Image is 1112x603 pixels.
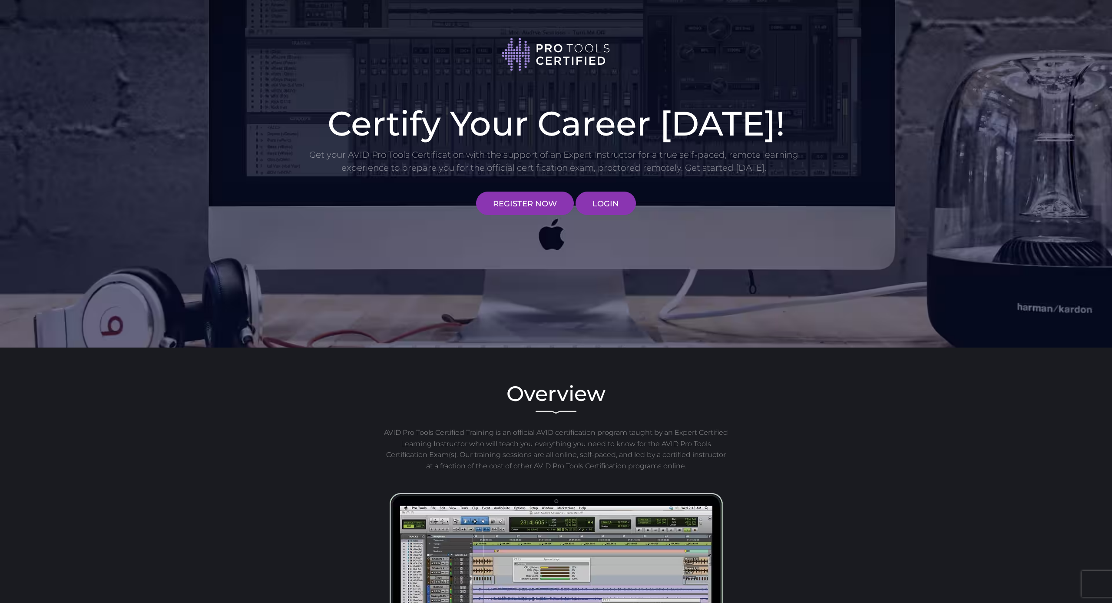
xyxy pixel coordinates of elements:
p: AVID Pro Tools Certified Training is an official AVID certification program taught by an Expert C... [383,427,729,471]
a: REGISTER NOW [476,192,574,215]
p: Get your AVID Pro Tools Certification with the support of an Expert Instructor for a true self-pa... [308,148,799,174]
img: Pro Tools Certified logo [502,37,610,72]
h2: Overview [308,383,804,404]
a: LOGIN [576,192,636,215]
img: decorative line [536,411,576,414]
h1: Certify Your Career [DATE]! [308,106,804,140]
